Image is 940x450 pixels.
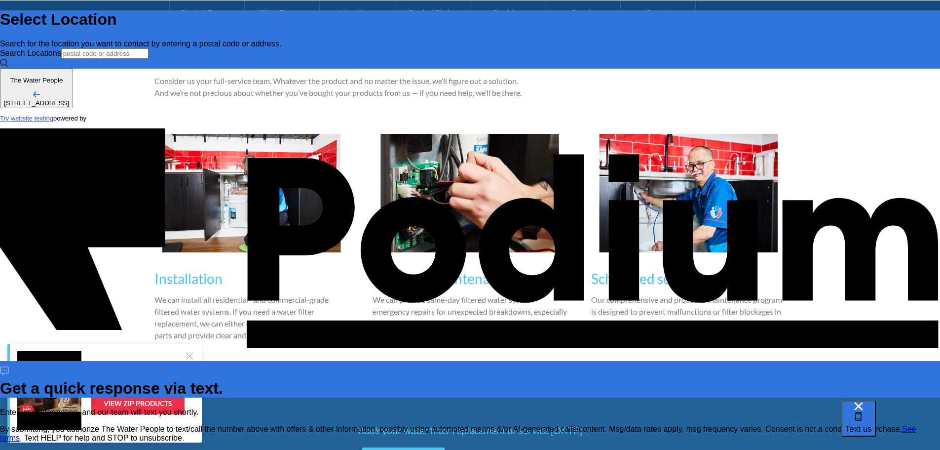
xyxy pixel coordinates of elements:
[53,115,86,122] span: powered by
[4,77,69,84] p: The Water People
[4,99,69,107] div: [STREET_ADDRESS]
[61,48,149,59] input: postal code or address
[841,401,940,450] iframe: podium webchat widget bubble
